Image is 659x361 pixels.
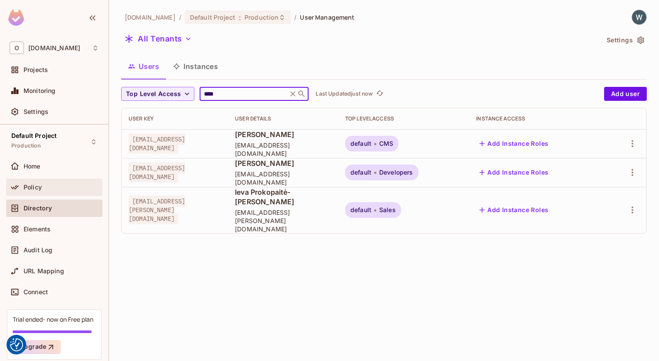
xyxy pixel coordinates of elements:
[125,13,176,21] span: the active workspace
[245,13,279,21] span: Production
[10,338,23,351] img: Revisit consent button
[129,134,185,154] span: [EMAIL_ADDRESS][DOMAIN_NAME]
[121,87,194,101] button: Top Level Access
[24,66,48,73] span: Projects
[350,169,371,176] span: default
[28,45,80,52] span: Workspace: oxylabs.io
[121,55,166,77] button: Users
[379,169,413,176] span: Developers
[603,33,647,47] button: Settings
[235,158,331,168] span: [PERSON_NAME]
[379,140,393,147] span: CMS
[376,89,384,98] span: refresh
[235,130,331,139] span: [PERSON_NAME]
[632,10,646,24] img: Web Team
[129,115,221,122] div: User Key
[24,87,56,94] span: Monitoring
[13,340,61,354] button: Upgrade
[24,163,41,170] span: Home
[8,10,24,26] img: SReyMgAAAABJRU5ErkJggg==
[24,247,52,254] span: Audit Log
[476,203,552,217] button: Add Instance Roles
[476,137,552,151] button: Add Instance Roles
[11,132,57,139] span: Default Project
[24,268,64,275] span: URL Mapping
[126,89,181,100] span: Top Level Access
[166,55,225,77] button: Instances
[316,90,373,97] p: Last Updated just now
[190,13,235,21] span: Default Project
[238,14,241,21] span: :
[345,115,462,122] div: Top Level Access
[235,170,331,186] span: [EMAIL_ADDRESS][DOMAIN_NAME]
[235,208,331,233] span: [EMAIL_ADDRESS][PERSON_NAME][DOMAIN_NAME]
[179,13,181,21] li: /
[24,226,51,233] span: Elements
[24,289,48,296] span: Connect
[11,142,41,149] span: Production
[235,187,331,206] span: Ieva Prokopaitė-[PERSON_NAME]
[373,89,385,99] span: Click to refresh data
[604,87,647,101] button: Add user
[121,32,195,46] button: All Tenants
[13,315,93,323] div: Trial ended- now on Free plan
[24,184,42,191] span: Policy
[300,13,354,21] span: User Management
[235,141,331,158] span: [EMAIL_ADDRESS][DOMAIN_NAME]
[129,162,185,182] span: [EMAIL_ADDRESS][DOMAIN_NAME]
[24,205,52,212] span: Directory
[129,196,185,224] span: [EMAIL_ADDRESS][PERSON_NAME][DOMAIN_NAME]
[379,206,396,213] span: Sales
[235,115,331,122] div: User Details
[350,140,371,147] span: default
[10,338,23,351] button: Consent Preferences
[294,13,296,21] li: /
[10,41,24,54] span: O
[476,115,597,122] div: Instance Access
[350,206,371,213] span: default
[24,108,48,115] span: Settings
[374,89,385,99] button: refresh
[476,165,552,179] button: Add Instance Roles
